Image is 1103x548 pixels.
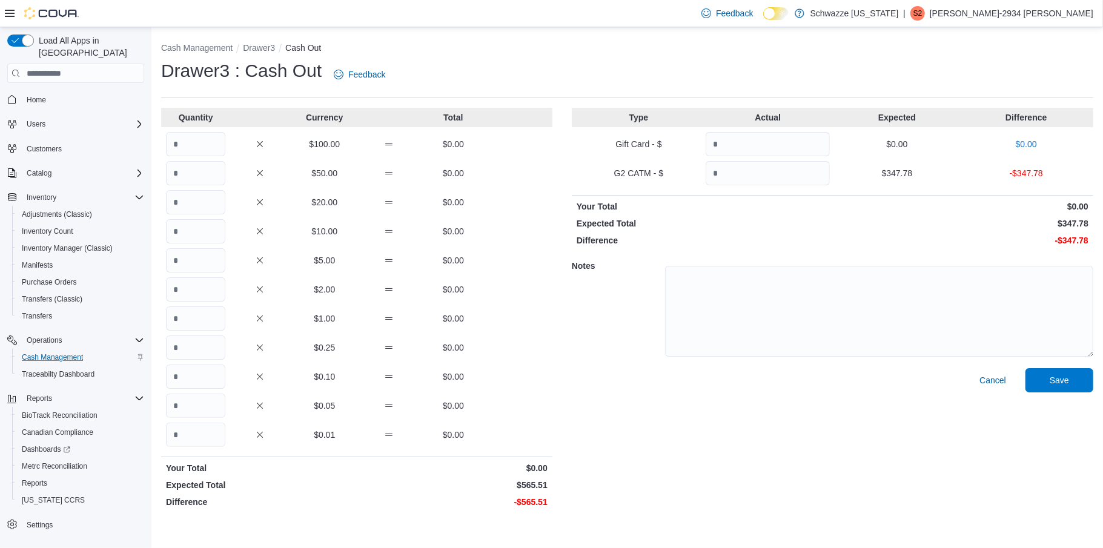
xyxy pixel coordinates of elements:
p: Currency [295,111,354,124]
span: Inventory Count [17,224,144,239]
button: BioTrack Reconciliation [12,407,149,424]
input: Quantity [706,132,830,156]
p: Actual [706,111,830,124]
p: Quantity [166,111,225,124]
button: Save [1025,368,1093,392]
button: [US_STATE] CCRS [12,492,149,509]
span: Transfers [22,311,52,321]
p: $0.10 [295,371,354,383]
button: Inventory [22,190,61,205]
span: Manifests [17,258,144,272]
a: Feedback [697,1,758,25]
span: [US_STATE] CCRS [22,495,85,505]
p: $2.00 [295,283,354,295]
a: Reports [17,476,52,490]
p: $0.00 [423,254,483,266]
p: -$565.51 [359,496,548,508]
a: Metrc Reconciliation [17,459,92,474]
nav: An example of EuiBreadcrumbs [161,42,1093,56]
a: Purchase Orders [17,275,82,289]
a: Dashboards [12,441,149,458]
span: BioTrack Reconciliation [17,408,144,423]
p: -$347.78 [964,167,1088,179]
span: Catalog [27,168,51,178]
a: Traceabilty Dashboard [17,367,99,381]
p: Type [577,111,701,124]
input: Quantity [166,219,225,243]
span: Adjustments (Classic) [22,210,92,219]
span: Inventory Manager (Classic) [22,243,113,253]
span: Load All Apps in [GEOGRAPHIC_DATA] [34,35,144,59]
button: Cash Management [161,43,233,53]
button: Operations [22,333,67,348]
span: Reports [17,476,144,490]
span: Inventory Count [22,226,73,236]
span: BioTrack Reconciliation [22,411,98,420]
a: Adjustments (Classic) [17,207,97,222]
p: Your Total [166,462,354,474]
p: $0.00 [835,138,959,150]
h1: Drawer3 : Cash Out [161,59,322,83]
span: Dashboards [22,444,70,454]
p: $0.00 [423,429,483,441]
h5: Notes [572,254,663,278]
button: Canadian Compliance [12,424,149,441]
span: Transfers (Classic) [17,292,144,306]
p: $0.00 [423,167,483,179]
button: Manifests [12,257,149,274]
span: Metrc Reconciliation [17,459,144,474]
input: Quantity [166,335,225,360]
span: Operations [27,335,62,345]
span: Feedback [716,7,753,19]
span: Operations [22,333,144,348]
a: Manifests [17,258,58,272]
a: Transfers [17,309,57,323]
span: Inventory [22,190,144,205]
span: Customers [27,144,62,154]
span: Customers [22,141,144,156]
input: Quantity [166,132,225,156]
p: Total [423,111,483,124]
span: Users [22,117,144,131]
button: Catalog [2,165,149,182]
span: Canadian Compliance [22,428,93,437]
a: Home [22,93,51,107]
p: $347.78 [835,167,959,179]
span: S2 [913,6,922,21]
p: Schwazze [US_STATE] [810,6,899,21]
span: Cancel [979,374,1006,386]
p: $0.00 [423,225,483,237]
span: Adjustments (Classic) [17,207,144,222]
button: Cancel [975,368,1011,392]
div: Steven-2934 Fuentes [910,6,925,21]
span: Reports [22,478,47,488]
a: Settings [22,518,58,532]
p: Gift Card - $ [577,138,701,150]
span: Home [27,95,46,105]
p: $10.00 [295,225,354,237]
p: $0.00 [423,283,483,295]
button: Traceabilty Dashboard [12,366,149,383]
span: Cash Management [22,352,83,362]
a: Canadian Compliance [17,425,98,440]
p: -$347.78 [835,234,1088,246]
button: Drawer3 [243,43,275,53]
p: Expected [835,111,959,124]
input: Quantity [166,394,225,418]
button: Purchase Orders [12,274,149,291]
span: Save [1050,374,1069,386]
p: Difference [964,111,1088,124]
p: $0.00 [964,138,1088,150]
button: Reports [12,475,149,492]
span: Cash Management [17,350,144,365]
span: Metrc Reconciliation [22,461,87,471]
span: Manifests [22,260,53,270]
button: Inventory Count [12,223,149,240]
span: Inventory Manager (Classic) [17,241,144,256]
input: Quantity [166,248,225,272]
a: Cash Management [17,350,88,365]
p: Expected Total [577,217,830,229]
button: Reports [2,390,149,407]
a: [US_STATE] CCRS [17,493,90,507]
span: Transfers [17,309,144,323]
